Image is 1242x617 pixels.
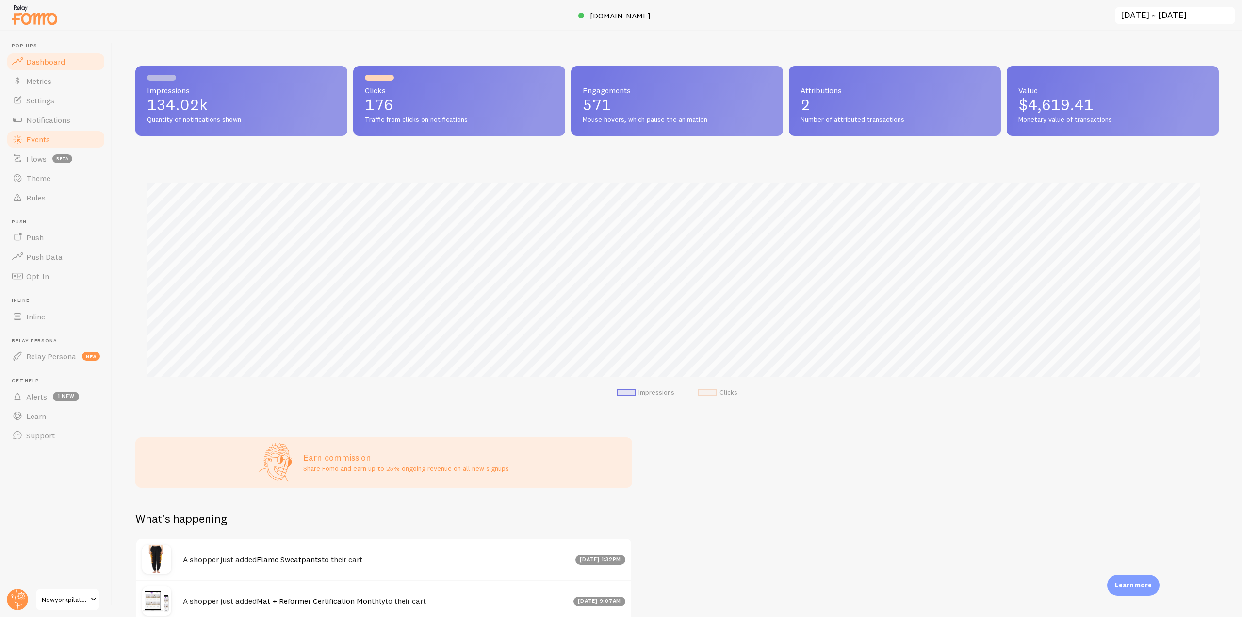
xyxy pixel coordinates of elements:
[1018,95,1094,114] span: $4,619.41
[583,97,771,113] p: 571
[801,116,989,124] span: Number of attributed transactions
[26,193,46,202] span: Rules
[6,149,106,168] a: Flows beta
[6,426,106,445] a: Support
[12,43,106,49] span: Pop-ups
[6,307,106,326] a: Inline
[1018,86,1207,94] span: Value
[82,352,100,361] span: new
[26,271,49,281] span: Opt-In
[257,554,322,564] a: Flame Sweatpants
[135,511,227,526] h2: What's happening
[257,596,385,606] a: Mat + Reformer Certification Monthly
[26,173,50,183] span: Theme
[26,411,46,421] span: Learn
[6,347,106,366] a: Relay Persona new
[575,555,626,565] div: [DATE] 1:32pm
[26,431,55,440] span: Support
[365,86,554,94] span: Clicks
[6,228,106,247] a: Push
[6,71,106,91] a: Metrics
[26,252,63,262] span: Push Data
[183,596,568,606] h4: A shopper just added to their cart
[573,597,626,606] div: [DATE] 9:07am
[6,52,106,71] a: Dashboard
[26,233,44,242] span: Push
[12,378,106,384] span: Get Help
[10,2,59,27] img: fomo-relay-logo-orange.svg
[26,57,65,67] span: Dashboard
[801,86,989,94] span: Attributions
[365,97,554,113] p: 176
[6,406,106,426] a: Learn
[6,247,106,267] a: Push Data
[6,267,106,286] a: Opt-In
[303,452,509,463] h3: Earn commission
[6,188,106,207] a: Rules
[12,338,106,344] span: Relay Persona
[52,154,72,163] span: beta
[583,86,771,94] span: Engagements
[26,96,54,105] span: Settings
[26,134,50,144] span: Events
[53,392,79,401] span: 1 new
[12,298,106,304] span: Inline
[12,219,106,225] span: Push
[26,154,47,164] span: Flows
[26,312,45,321] span: Inline
[698,388,737,397] li: Clicks
[617,388,674,397] li: Impressions
[26,115,70,125] span: Notifications
[147,97,336,113] p: 134.02k
[1107,575,1160,596] div: Learn more
[6,387,106,406] a: Alerts 1 new
[1115,581,1152,590] p: Learn more
[6,130,106,149] a: Events
[583,116,771,124] span: Mouse hovers, which pause the animation
[183,554,570,565] h4: A shopper just added to their cart
[801,97,989,113] p: 2
[6,168,106,188] a: Theme
[303,464,509,473] p: Share Fomo and earn up to 25% ongoing revenue on all new signups
[365,116,554,124] span: Traffic from clicks on notifications
[1018,116,1207,124] span: Monetary value of transactions
[26,392,47,401] span: Alerts
[26,351,76,361] span: Relay Persona
[147,116,336,124] span: Quantity of notifications shown
[147,86,336,94] span: Impressions
[6,110,106,130] a: Notifications
[35,588,100,611] a: Newyorkpilates
[6,91,106,110] a: Settings
[42,594,88,605] span: Newyorkpilates
[26,76,51,86] span: Metrics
